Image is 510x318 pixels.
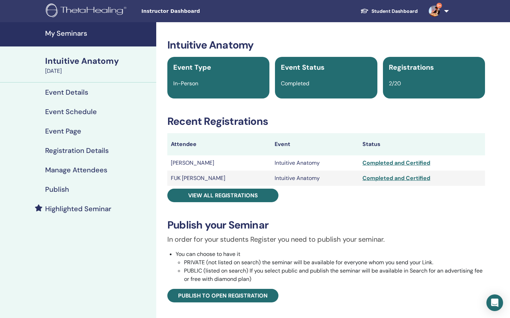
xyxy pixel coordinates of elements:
[184,258,485,267] li: PRIVATE (not listed on search) the seminar will be available for everyone whom you send your Link.
[486,294,503,311] div: Open Intercom Messenger
[271,155,359,171] td: Intuitive Anatomy
[167,39,485,51] h3: Intuitive Anatomy
[355,5,423,18] a: Student Dashboard
[389,63,434,72] span: Registrations
[429,6,440,17] img: default.jpg
[141,8,245,15] span: Instructor Dashboard
[167,115,485,128] h3: Recent Registrations
[360,8,369,14] img: graduation-cap-white.svg
[45,88,88,96] h4: Event Details
[45,29,152,37] h4: My Seminars
[178,292,268,299] span: Publish to open registration
[359,133,485,155] th: Status
[45,127,81,135] h4: Event Page
[45,205,111,213] h4: Highlighted Seminar
[167,219,485,231] h3: Publish your Seminar
[188,192,258,199] span: View all registrations
[362,174,482,182] div: Completed and Certified
[46,3,129,19] img: logo.png
[173,63,211,72] span: Event Type
[45,108,97,116] h4: Event Schedule
[167,189,278,202] a: View all registrations
[45,67,152,75] div: [DATE]
[41,55,156,75] a: Intuitive Anatomy[DATE]
[167,171,271,186] td: FUK [PERSON_NAME]
[45,55,152,67] div: Intuitive Anatomy
[167,289,278,302] a: Publish to open registration
[45,166,107,174] h4: Manage Attendees
[389,80,401,87] span: 2/20
[45,185,69,194] h4: Publish
[176,250,485,283] li: You can choose to have it
[173,80,198,87] span: In-Person
[271,133,359,155] th: Event
[281,63,325,72] span: Event Status
[362,159,482,167] div: Completed and Certified
[167,133,271,155] th: Attendee
[45,146,109,155] h4: Registration Details
[184,267,485,283] li: PUBLIC (listed on search) If you select public and publish the seminar will be available in Searc...
[167,155,271,171] td: [PERSON_NAME]
[281,80,309,87] span: Completed
[436,3,442,8] span: 9+
[271,171,359,186] td: Intuitive Anatomy
[167,234,485,244] p: In order for your students Register you need to publish your seminar.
